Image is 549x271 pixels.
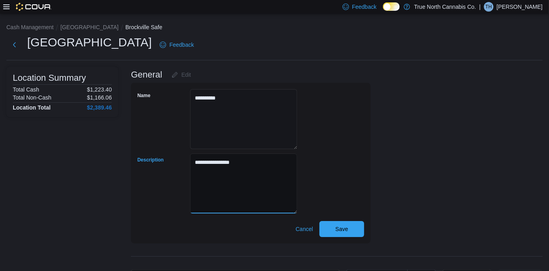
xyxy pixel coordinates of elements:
p: True North Cannabis Co. [414,2,476,12]
span: TH [486,2,492,12]
h6: Total Cash [13,86,39,93]
h1: [GEOGRAPHIC_DATA] [27,34,152,50]
button: Cash Management [6,24,54,30]
span: Edit [181,71,191,79]
h6: Total Non-Cash [13,94,52,101]
button: Next [6,37,22,53]
button: [GEOGRAPHIC_DATA] [60,24,119,30]
nav: An example of EuiBreadcrumbs [6,23,543,33]
input: Dark Mode [383,2,400,11]
a: Feedback [157,37,197,53]
label: Description [137,157,164,163]
p: [PERSON_NAME] [497,2,543,12]
button: Edit [168,67,194,83]
h3: Location Summary [13,73,86,83]
span: Feedback [169,41,194,49]
span: Feedback [352,3,377,11]
label: Name [137,92,151,99]
p: $1,223.40 [87,86,112,93]
button: Save [319,221,364,237]
div: Toni Howell [484,2,494,12]
button: Cancel [292,221,316,237]
img: Cova [16,3,52,11]
h4: Location Total [13,104,51,111]
span: Cancel [295,225,313,233]
h3: General [131,70,162,80]
span: Save [335,225,348,233]
button: Brockville Safe [125,24,163,30]
p: $1,166.06 [87,94,112,101]
p: | [479,2,481,12]
h4: $2,389.46 [87,104,112,111]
